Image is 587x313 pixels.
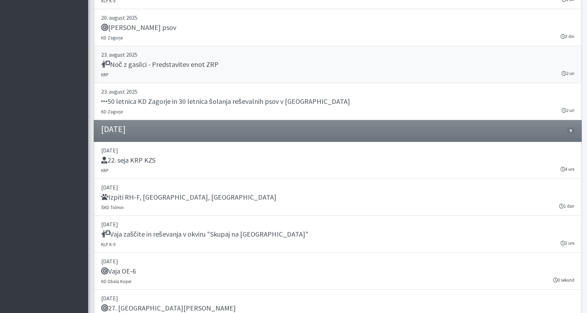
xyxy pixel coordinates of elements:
a: [DATE] 22. seja KRP KZS KRP 4 ure [94,142,582,179]
h4: [DATE] [101,124,126,134]
h5: 50 letnica KD Zagorje in 30 letnica šolanja reševalnih psov v [GEOGRAPHIC_DATA] [101,97,350,106]
a: 23. avgust 2025 Noč z gasilci - Predstavitev enot ZRP KRP 2 uri [94,46,582,83]
p: 23. avgust 2025 [101,87,574,96]
a: [DATE] Vaja OE-6 KD Obala Koper 0 sekund [94,253,582,290]
h5: Vaja OE-6 [101,267,136,275]
p: [DATE] [101,220,574,229]
h5: Vaja zaščite in reševanja v okviru "Skupaj na [GEOGRAPHIC_DATA]" [101,230,308,238]
a: 23. avgust 2025 50 letnica KD Zagorje in 30 letnica šolanja reševalnih psov v [GEOGRAPHIC_DATA] K... [94,83,582,120]
small: KD Obala Koper [101,278,132,284]
small: 0 sekund [553,277,574,283]
p: [DATE] [101,257,574,265]
small: KRP [101,72,109,77]
small: 3 ure [561,240,574,246]
small: KRP [101,168,109,173]
h5: Noč z gasilci - Predstavitev enot ZRP [101,60,219,69]
small: 3 dni [561,33,574,40]
a: [DATE] Vaja zaščite in reševanja v okviru "Skupaj na [GEOGRAPHIC_DATA]" KLP K-9 3 ure [94,216,582,253]
small: 2 uri [562,70,574,77]
p: [DATE] [101,294,574,302]
small: KLP K-9 [101,242,115,247]
a: 20. avgust 2025 [PERSON_NAME] psov KD Zagorje 3 dni [94,9,582,46]
h5: 22. seja KRP KZS [101,156,155,164]
small: KD Zagorje [101,35,123,40]
small: 1 dan [559,203,574,209]
h5: Izpiti RH-F, [GEOGRAPHIC_DATA], [GEOGRAPHIC_DATA] [101,193,276,201]
h5: 27. [GEOGRAPHIC_DATA][PERSON_NAME] [101,304,236,312]
small: 4 ure [561,166,574,173]
p: [DATE] [101,183,574,192]
span: 9 [567,127,574,134]
h5: [PERSON_NAME] psov [101,23,176,32]
p: 20. avgust 2025 [101,13,574,22]
small: KD Zagorje [101,109,123,114]
small: 2 uri [562,107,574,114]
p: 23. avgust 2025 [101,50,574,59]
a: [DATE] Izpiti RH-F, [GEOGRAPHIC_DATA], [GEOGRAPHIC_DATA] ŠKD Tolmin 1 dan [94,179,582,216]
small: ŠKD Tolmin [101,205,124,210]
p: [DATE] [101,146,574,155]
